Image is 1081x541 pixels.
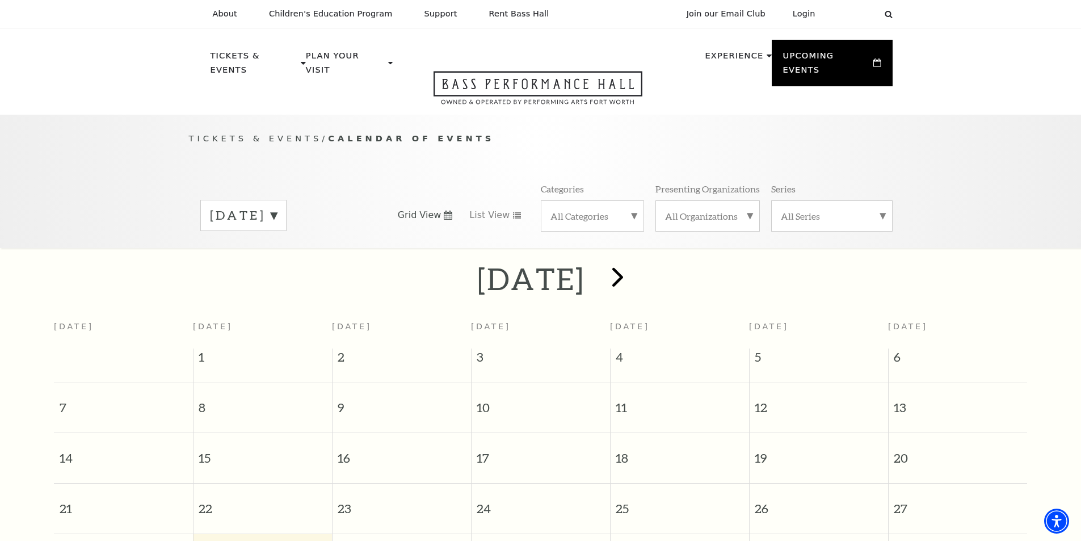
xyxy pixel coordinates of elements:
[54,433,193,472] span: 14
[611,383,749,422] span: 11
[194,433,332,472] span: 15
[472,383,610,422] span: 10
[393,71,683,115] a: Open this option
[194,383,332,422] span: 8
[213,9,237,19] p: About
[888,322,928,331] span: [DATE]
[472,484,610,523] span: 24
[750,433,888,472] span: 19
[472,433,610,472] span: 17
[194,484,332,523] span: 22
[210,207,277,224] label: [DATE]
[398,209,441,221] span: Grid View
[889,484,1028,523] span: 27
[749,322,789,331] span: [DATE]
[194,349,332,371] span: 1
[750,349,888,371] span: 5
[211,49,298,83] p: Tickets & Events
[489,9,549,19] p: Rent Bass Hall
[611,433,749,472] span: 18
[477,261,584,297] h2: [DATE]
[750,383,888,422] span: 12
[189,132,893,146] p: /
[665,210,750,222] label: All Organizations
[472,349,610,371] span: 3
[424,9,457,19] p: Support
[333,349,471,371] span: 2
[655,183,760,195] p: Presenting Organizations
[750,484,888,523] span: 26
[541,183,584,195] p: Categories
[306,49,385,83] p: Plan Your Visit
[333,433,471,472] span: 16
[189,133,322,143] span: Tickets & Events
[469,209,510,221] span: List View
[595,259,637,299] button: next
[333,484,471,523] span: 23
[54,315,193,349] th: [DATE]
[889,433,1028,472] span: 20
[611,349,749,371] span: 4
[328,133,494,143] span: Calendar of Events
[54,383,193,422] span: 7
[54,484,193,523] span: 21
[889,349,1028,371] span: 6
[771,183,796,195] p: Series
[193,322,233,331] span: [DATE]
[783,49,871,83] p: Upcoming Events
[333,383,471,422] span: 9
[332,322,372,331] span: [DATE]
[834,9,874,19] select: Select:
[781,210,883,222] label: All Series
[1044,509,1069,534] div: Accessibility Menu
[889,383,1028,422] span: 13
[705,49,763,69] p: Experience
[610,322,650,331] span: [DATE]
[550,210,634,222] label: All Categories
[269,9,393,19] p: Children's Education Program
[471,322,511,331] span: [DATE]
[611,484,749,523] span: 25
